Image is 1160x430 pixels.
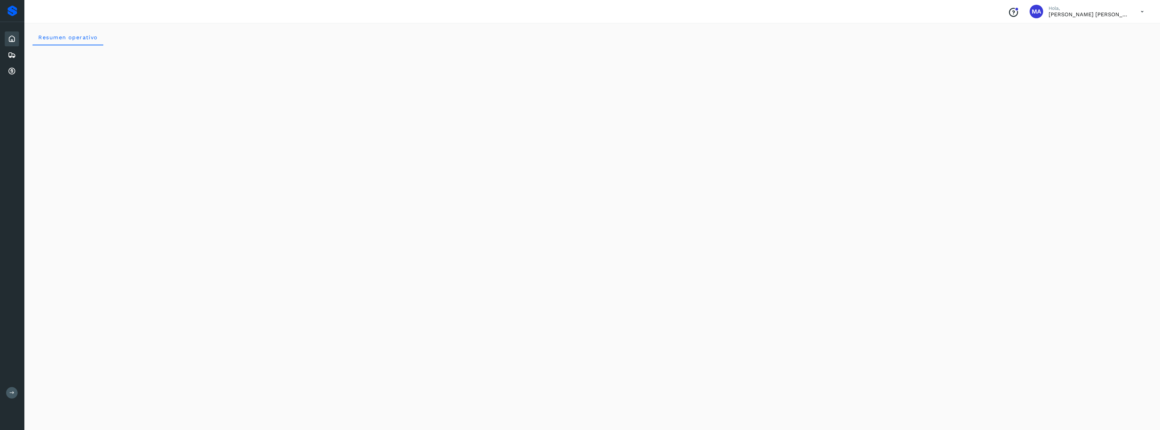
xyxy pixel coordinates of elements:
div: Cuentas por cobrar [5,64,19,79]
p: Marco Antonio Ortiz Jurado [1049,11,1130,18]
div: Embarques [5,48,19,63]
div: Inicio [5,31,19,46]
p: Hola, [1049,5,1130,11]
span: Resumen operativo [38,34,98,41]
